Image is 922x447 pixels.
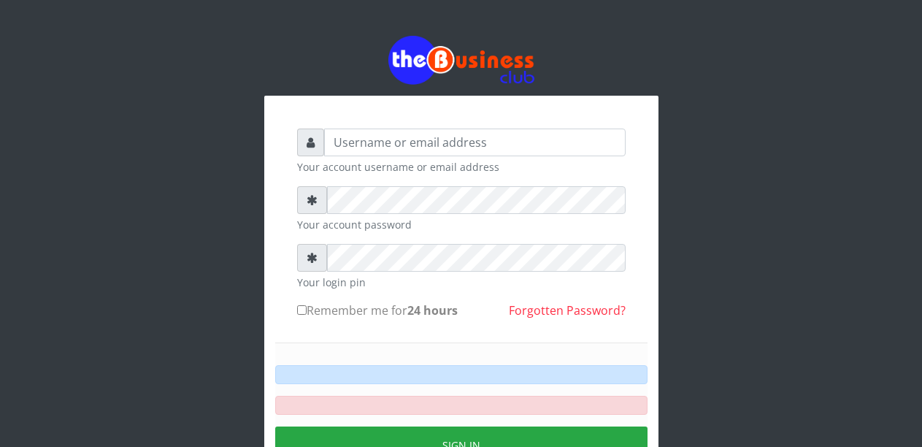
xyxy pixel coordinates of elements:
input: Username or email address [324,129,626,156]
label: Remember me for [297,302,458,319]
b: 24 hours [407,302,458,318]
a: Forgotten Password? [509,302,626,318]
input: Remember me for24 hours [297,305,307,315]
small: Your account password [297,217,626,232]
small: Your login pin [297,275,626,290]
small: Your account username or email address [297,159,626,175]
